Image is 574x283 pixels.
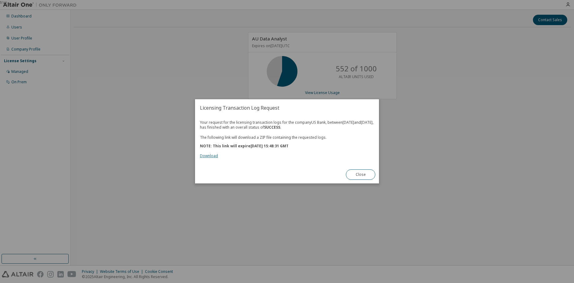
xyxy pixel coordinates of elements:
div: Your request for the licensing transaction logs for the company US Bank , between [DATE] and [DAT... [200,120,374,158]
b: SUCCESS [264,125,280,130]
h2: Licensing Transaction Log Request [195,99,379,116]
p: The following link will download a ZIP file containing the requested logs. [200,135,374,140]
a: Download [200,153,218,159]
button: Close [346,170,375,180]
b: NOTE: This link will expire [DATE] 15:48:31 GMT [200,144,289,149]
